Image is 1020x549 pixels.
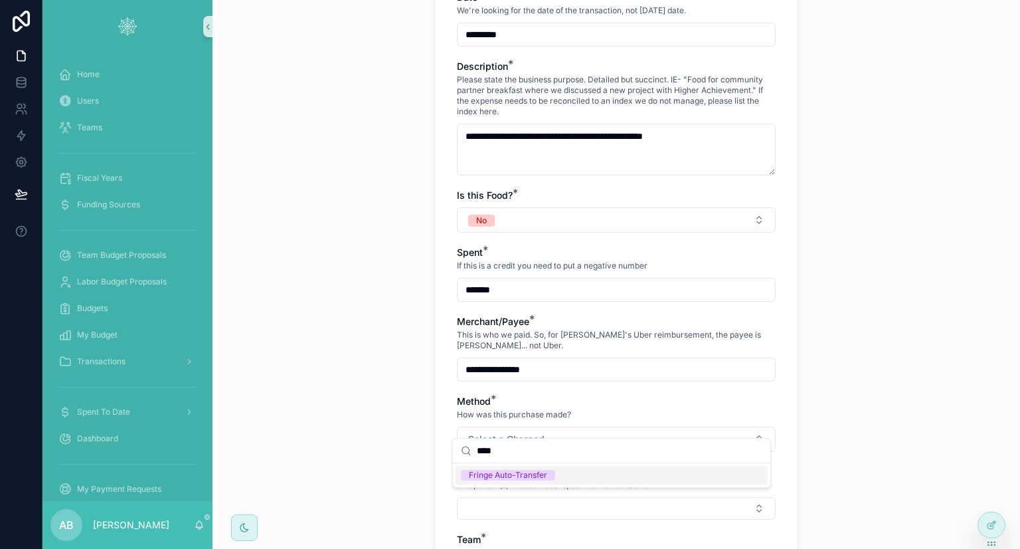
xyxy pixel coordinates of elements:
[457,60,508,72] span: Description
[50,477,205,501] a: My Payment Requests
[42,53,212,501] div: scrollable content
[50,89,205,113] a: Users
[457,261,647,271] span: If this is a credit you need to put a negative number
[77,433,118,444] span: Dashboard
[50,270,205,294] a: Labor Budget Proposals
[468,433,545,446] span: Select a Charged
[77,303,108,314] span: Budgets
[457,497,776,520] button: Select Button
[77,330,118,340] span: My Budget
[457,534,481,545] span: Team
[59,517,74,533] span: AB
[457,74,776,117] span: Please state the business purpose. Detailed but succinct. IE- "Food for community partner breakfa...
[50,62,205,86] a: Home
[453,463,770,487] div: Suggestions
[50,427,205,451] a: Dashboard
[77,69,100,80] span: Home
[77,276,167,287] span: Labor Budget Proposals
[457,330,776,351] span: This is who we paid. So, for [PERSON_NAME]'s Uber reimbursement, the payee is [PERSON_NAME]... no...
[457,247,483,258] span: Spent
[77,173,122,183] span: Fiscal Years
[476,215,487,227] div: No
[457,207,776,233] button: Select Button
[50,116,205,140] a: Teams
[117,16,138,37] img: App logo
[50,193,205,217] a: Funding Sources
[457,409,571,420] span: How was this purchase made?
[77,250,166,261] span: Team Budget Proposals
[50,400,205,424] a: Spent To Date
[77,96,99,106] span: Users
[50,166,205,190] a: Fiscal Years
[457,427,776,452] button: Select Button
[457,5,686,16] span: We're looking for the date of the transaction, not [DATE] date.
[77,407,130,417] span: Spent To Date
[93,518,169,532] p: [PERSON_NAME]
[50,323,205,347] a: My Budget
[77,484,161,494] span: My Payment Requests
[77,356,126,367] span: Transactions
[457,316,529,327] span: Merchant/Payee
[50,243,205,267] a: Team Budget Proposals
[50,296,205,320] a: Budgets
[77,122,102,133] span: Teams
[457,189,513,201] span: Is this Food?
[469,470,547,481] div: Fringe Auto-Transfer
[457,395,491,407] span: Method
[50,350,205,374] a: Transactions
[77,199,140,210] span: Funding Sources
